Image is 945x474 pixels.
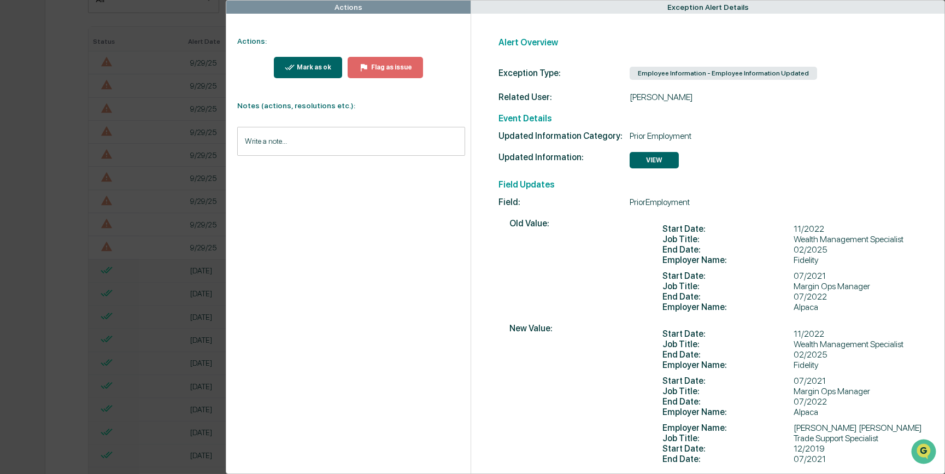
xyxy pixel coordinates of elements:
[662,396,870,407] div: 07/2022
[237,101,355,110] strong: Notes (actions, resolutions etc.):
[348,57,423,78] button: Flag as issue
[662,329,903,339] div: 11/2022
[630,152,679,168] button: VIEW
[662,329,794,339] span: Start Date :
[662,423,922,433] div: [PERSON_NAME] [PERSON_NAME]
[662,407,870,417] div: Alpaca
[77,185,132,194] a: Powered byPylon
[662,443,922,454] div: 12/2019
[498,131,630,141] span: Updated Information Category:
[75,133,140,153] a: 🗄️Attestations
[662,443,794,454] span: Start Date :
[662,339,903,349] div: Wealth Management Specialist
[662,386,794,396] span: Job Title :
[498,92,929,102] div: [PERSON_NAME]
[498,113,929,124] h2: Event Details
[90,138,136,149] span: Attestations
[498,179,929,190] h2: Field Updates
[662,281,870,291] div: Margin Ops Manager
[662,271,870,281] div: 07/2021
[662,302,870,312] div: Alpaca
[662,454,922,464] div: 07/2021
[662,255,903,265] div: Fidelity
[662,302,794,312] span: Employer Name :
[662,224,794,234] span: Start Date :
[498,197,630,207] span: Field:
[334,3,362,11] div: Actions
[509,370,641,381] span: New Value:
[662,271,794,281] span: Start Date :
[910,438,940,467] iframe: Open customer support
[498,37,929,48] h2: Alert Overview
[509,218,641,229] span: Old Value:
[662,244,794,255] span: End Date :
[37,84,179,95] div: Start new chat
[662,349,903,360] div: 02/2025
[79,139,88,148] div: 🗄️
[662,255,794,265] span: Employer Name :
[509,265,641,276] span: New Value:
[662,396,794,407] span: End Date :
[662,339,794,349] span: Job Title :
[295,63,331,71] div: Mark as ok
[498,131,929,141] div: Prior Employment
[22,138,71,149] span: Preclearance
[509,417,641,428] span: New Value:
[662,349,794,360] span: End Date :
[11,23,199,40] p: How can we help?
[662,224,903,234] div: 11/2022
[11,84,31,103] img: 1746055101610-c473b297-6a78-478c-a979-82029cc54cd1
[662,360,794,370] span: Employer Name :
[37,95,138,103] div: We're available if you need us!
[662,291,794,302] span: End Date :
[22,159,69,169] span: Data Lookup
[662,433,794,443] span: Job Title :
[662,454,794,464] span: End Date :
[662,376,870,386] div: 07/2021
[662,234,903,244] div: Wealth Management Specialist
[662,386,870,396] div: Margin Ops Manager
[662,407,794,417] span: Employer Name :
[11,139,20,148] div: 🖐️
[11,160,20,168] div: 🔎
[662,433,922,443] div: Trade Support Specialist
[662,376,794,386] span: Start Date :
[7,154,73,174] a: 🔎Data Lookup
[662,234,794,244] span: Job Title :
[509,323,641,333] span: New Value:
[498,68,630,78] div: Exception Type:
[662,360,903,370] div: Fidelity
[274,57,343,78] button: Mark as ok
[237,37,267,45] strong: Actions:
[662,291,870,302] div: 07/2022
[498,152,630,162] span: Updated Information:
[662,281,794,291] span: Job Title :
[7,133,75,153] a: 🖐️Preclearance
[109,185,132,194] span: Pylon
[662,423,794,433] span: Employer Name :
[667,3,749,11] div: Exception Alert Details
[630,67,817,80] div: Employee Information - Employee Information Updated
[498,197,929,207] div: PriorEmployment
[662,244,903,255] div: 02/2025
[498,92,630,102] span: Related User:
[186,87,199,100] button: Start new chat
[369,63,412,71] div: Flag as issue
